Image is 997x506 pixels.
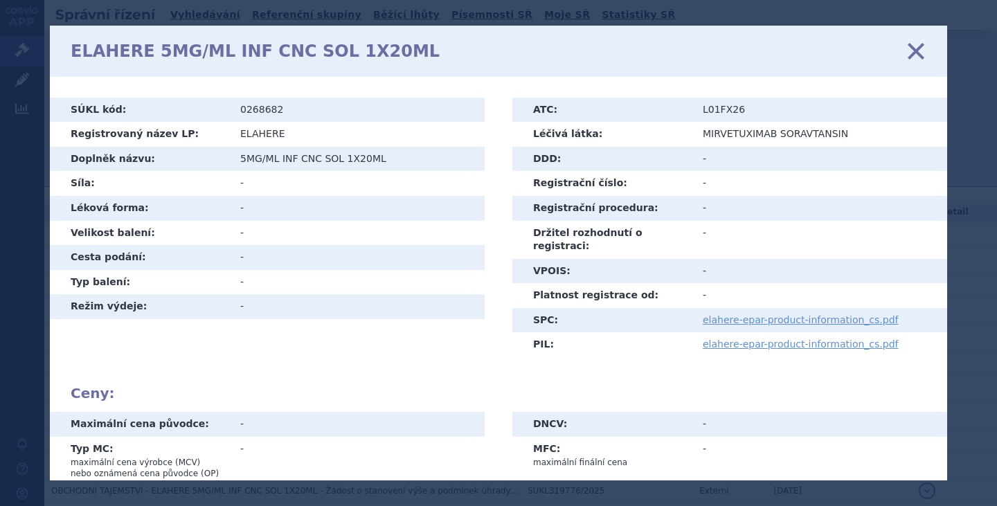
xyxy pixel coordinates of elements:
[230,122,485,147] td: ELAHERE
[230,221,485,246] td: -
[50,437,230,485] th: Typ MC:
[50,270,230,295] th: Typ balení:
[512,412,692,437] th: DNCV:
[533,457,682,468] p: maximální finální cena
[692,283,947,308] td: -
[50,221,230,246] th: Velikost balení:
[512,122,692,147] th: Léčivá látka:
[692,98,947,123] td: L01FX26
[230,245,485,270] td: -
[512,98,692,123] th: ATC:
[512,308,692,333] th: SPC:
[230,294,485,319] td: -
[230,270,485,295] td: -
[50,196,230,221] th: Léková forma:
[512,259,692,284] th: VPOIS:
[71,42,440,62] h1: ELAHERE 5MG/ML INF CNC SOL 1X20ML
[230,437,485,485] td: -
[692,221,947,259] td: -
[50,98,230,123] th: SÚKL kód:
[692,196,947,221] td: -
[230,98,485,123] td: 0268682
[512,147,692,172] th: DDD:
[692,412,947,437] td: -
[703,314,899,325] a: elahere-epar-product-information_cs.pdf
[230,171,485,196] td: -
[71,385,926,401] h2: Ceny:
[692,437,947,474] td: -
[512,196,692,221] th: Registrační procedura:
[230,147,485,172] td: 5MG/ML INF CNC SOL 1X20ML
[692,147,947,172] td: -
[50,294,230,319] th: Režim výdeje:
[512,221,692,259] th: Držitel rozhodnutí o registraci:
[50,412,230,437] th: Maximální cena původce:
[50,122,230,147] th: Registrovaný název LP:
[50,171,230,196] th: Síla:
[240,417,474,431] div: -
[512,437,692,474] th: MFC:
[692,171,947,196] td: -
[703,338,899,350] a: elahere-epar-product-information_cs.pdf
[50,245,230,270] th: Cesta podání:
[906,41,926,62] a: zavřít
[230,196,485,221] td: -
[692,122,947,147] td: MIRVETUXIMAB SORAVTANSIN
[50,147,230,172] th: Doplněk názvu:
[692,259,947,284] td: -
[512,332,692,357] th: PIL:
[512,171,692,196] th: Registrační číslo:
[512,283,692,308] th: Platnost registrace od:
[71,457,219,479] p: maximální cena výrobce (MCV) nebo oznámená cena původce (OP)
